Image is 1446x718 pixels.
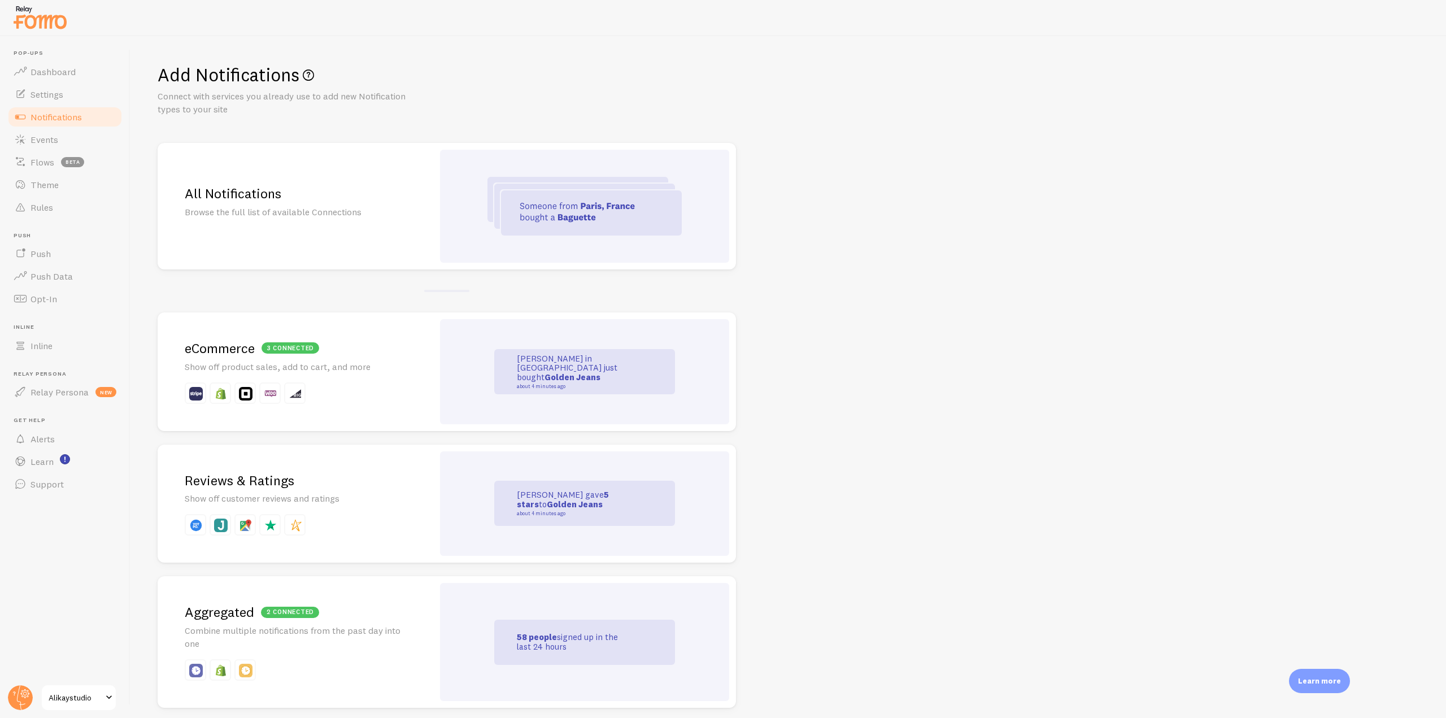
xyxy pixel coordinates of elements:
[31,89,63,100] span: Settings
[7,173,123,196] a: Theme
[517,490,630,516] p: [PERSON_NAME] gave to
[60,454,70,464] svg: <p>Watch New Feature Tutorials!</p>
[189,387,203,401] img: fomo_icons_stripe.svg
[1289,669,1350,693] div: Learn more
[31,340,53,351] span: Inline
[7,473,123,495] a: Support
[158,63,1419,86] h1: Add Notifications
[185,472,406,489] h2: Reviews & Ratings
[31,456,54,467] span: Learn
[289,387,302,401] img: fomo_icons_big_commerce.svg
[289,519,302,532] img: fomo_icons_stamped.svg
[158,90,429,116] p: Connect with services you already use to add new Notification types to your site
[7,450,123,473] a: Learn
[185,185,406,202] h2: All Notifications
[7,428,123,450] a: Alerts
[239,519,252,532] img: fomo_icons_google_review.svg
[14,417,123,424] span: Get Help
[547,499,603,510] a: Golden Jeans
[264,519,277,532] img: fomo_icons_trustpilot.svg
[31,293,57,304] span: Opt-In
[7,381,123,403] a: Relay Persona new
[7,128,123,151] a: Events
[7,151,123,173] a: Flows beta
[7,83,123,106] a: Settings
[14,50,123,57] span: Pop-ups
[262,342,319,354] div: 3 connected
[261,607,319,618] div: 2 connected
[31,134,58,145] span: Events
[185,624,406,650] p: Combine multiple notifications from the past day into one
[1298,676,1341,686] p: Learn more
[185,360,406,373] p: Show off product sales, add to cart, and more
[31,156,54,168] span: Flows
[214,664,228,677] img: fomo_icons_shopify.svg
[517,633,630,651] p: signed up in the last 24 hours
[239,664,252,677] img: fomo_icons_page_stream.svg
[487,177,682,236] img: all-integrations.svg
[158,312,736,431] a: 3 connectedeCommerce Show off product sales, add to cart, and more [PERSON_NAME] in [GEOGRAPHIC_D...
[517,489,609,510] strong: 5 stars
[185,603,406,621] h2: Aggregated
[545,372,600,382] strong: Golden Jeans
[185,206,406,219] p: Browse the full list of available Connections
[14,371,123,378] span: Relay Persona
[7,334,123,357] a: Inline
[158,445,736,563] a: Reviews & Ratings Show off customer reviews and ratings [PERSON_NAME] gave5 starstoGolden Jeans a...
[185,492,406,505] p: Show off customer reviews and ratings
[158,576,736,708] a: 2 connectedAggregated Combine multiple notifications from the past day into one 58 peoplesigned u...
[7,242,123,265] a: Push
[31,386,89,398] span: Relay Persona
[7,288,123,310] a: Opt-In
[185,340,406,357] h2: eCommerce
[31,433,55,445] span: Alerts
[517,354,630,389] p: [PERSON_NAME] in [GEOGRAPHIC_DATA] just bought
[31,179,59,190] span: Theme
[214,387,228,401] img: fomo_icons_shopify.svg
[95,387,116,397] span: new
[7,265,123,288] a: Push Data
[41,684,117,711] a: Alikaystudio
[214,519,228,532] img: fomo_icons_judgeme.svg
[239,387,252,401] img: fomo_icons_square.svg
[31,66,76,77] span: Dashboard
[517,511,626,516] small: about 4 minutes ago
[189,519,203,532] img: fomo_icons_yotpo.svg
[14,232,123,240] span: Push
[7,196,123,219] a: Rules
[49,691,102,704] span: Alikaystudio
[61,157,84,167] span: beta
[264,387,277,401] img: fomo_icons_woo_commerce.svg
[7,106,123,128] a: Notifications
[31,248,51,259] span: Push
[7,60,123,83] a: Dashboard
[189,664,203,677] img: fomo_icons_custom_roundups.svg
[31,111,82,123] span: Notifications
[517,384,626,389] small: about 4 minutes ago
[31,271,73,282] span: Push Data
[517,632,557,642] strong: 58 people
[12,3,68,32] img: fomo-relay-logo-orange.svg
[31,202,53,213] span: Rules
[14,324,123,331] span: Inline
[31,478,64,490] span: Support
[158,143,736,269] a: All Notifications Browse the full list of available Connections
